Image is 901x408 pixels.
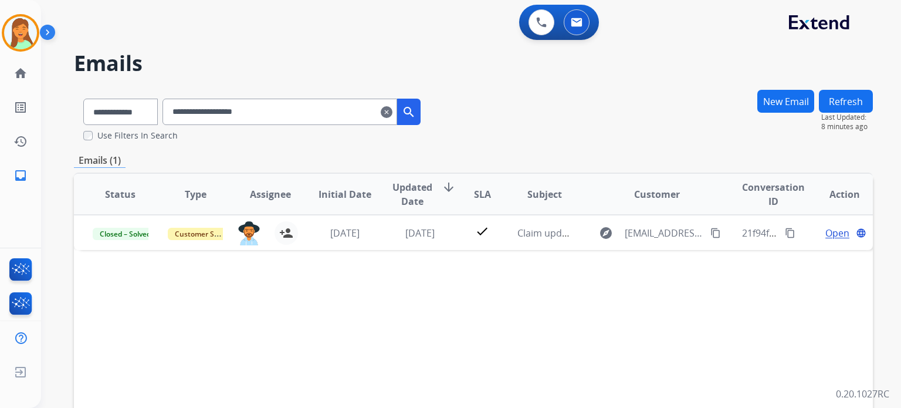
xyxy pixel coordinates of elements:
span: Type [185,187,206,201]
p: 0.20.1027RC [836,387,889,401]
span: Last Updated: [821,113,873,122]
span: Conversation ID [742,180,805,208]
mat-icon: arrow_downward [442,180,456,194]
span: Status [105,187,136,201]
button: Refresh [819,90,873,113]
mat-icon: history [13,134,28,149]
span: SLA [474,187,491,201]
img: avatar [4,16,37,49]
th: Action [798,174,873,215]
span: Initial Date [319,187,371,201]
span: Subject [527,187,562,201]
label: Use Filters In Search [97,130,178,141]
mat-icon: person_add [279,226,293,240]
span: Updated Date [392,180,432,208]
mat-icon: language [856,228,866,238]
span: Assignee [250,187,291,201]
span: Closed – Solved [93,228,158,240]
img: agent-avatar [238,221,260,245]
mat-icon: inbox [13,168,28,183]
mat-icon: search [402,105,416,119]
span: [DATE] [405,227,435,240]
mat-icon: list_alt [13,100,28,114]
h2: Emails [74,52,873,75]
mat-icon: content_copy [785,228,795,238]
span: Customer Support [168,228,244,240]
span: 8 minutes ago [821,122,873,131]
span: Open [825,226,849,240]
span: Claim update [517,227,576,240]
p: Emails (1) [74,153,126,168]
button: New Email [757,90,814,113]
mat-icon: explore [599,226,613,240]
mat-icon: clear [381,105,392,119]
span: Customer [634,187,680,201]
mat-icon: home [13,66,28,80]
mat-icon: check [475,224,489,238]
span: [EMAIL_ADDRESS][DOMAIN_NAME] [625,226,703,240]
span: [DATE] [330,227,360,240]
mat-icon: content_copy [710,228,721,238]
